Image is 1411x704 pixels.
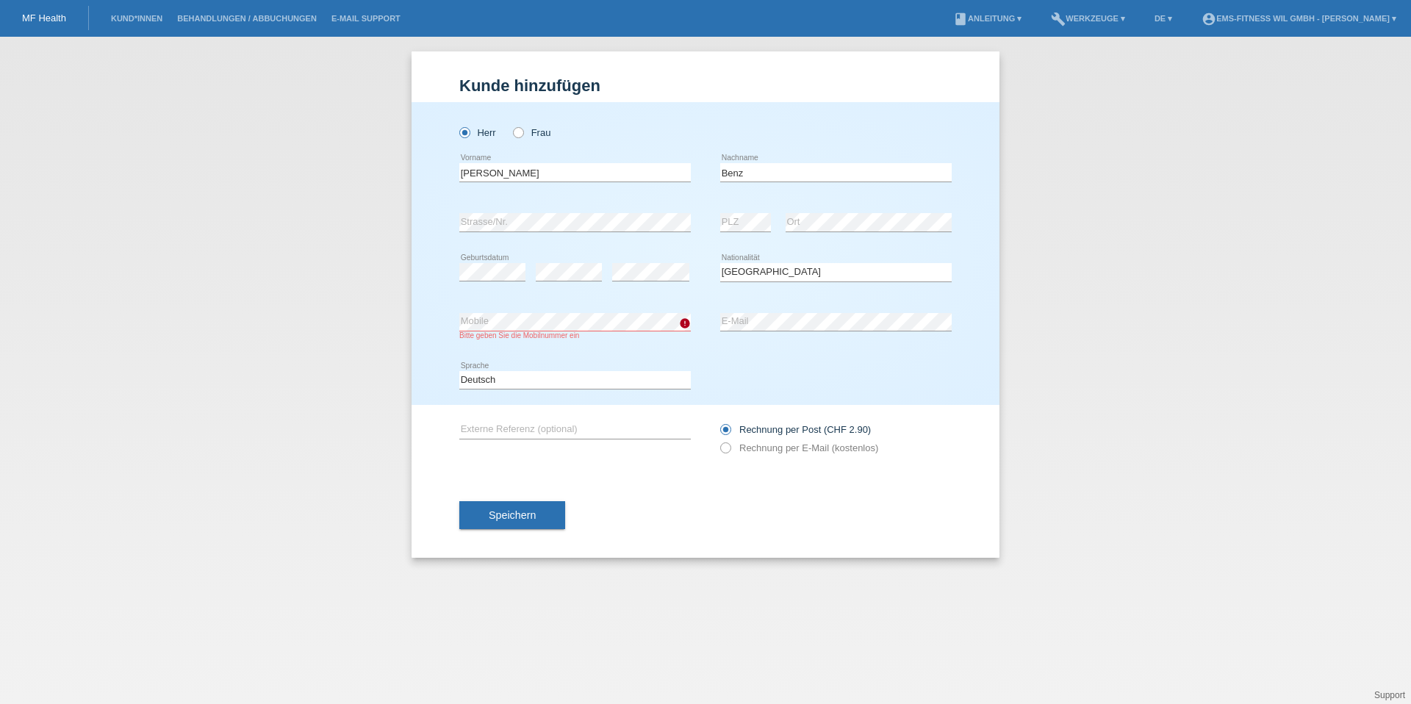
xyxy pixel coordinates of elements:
[679,317,691,329] i: error
[720,442,878,453] label: Rechnung per E-Mail (kostenlos)
[513,127,523,137] input: Frau
[459,76,952,95] h1: Kunde hinzufügen
[170,14,324,23] a: Behandlungen / Abbuchungen
[720,442,730,461] input: Rechnung per E-Mail (kostenlos)
[513,127,550,138] label: Frau
[1044,14,1132,23] a: buildWerkzeuge ▾
[946,14,1029,23] a: bookAnleitung ▾
[324,14,408,23] a: E-Mail Support
[459,127,469,137] input: Herr
[720,424,730,442] input: Rechnung per Post (CHF 2.90)
[1051,12,1066,26] i: build
[104,14,170,23] a: Kund*innen
[1147,14,1180,23] a: DE ▾
[22,12,66,24] a: MF Health
[459,127,496,138] label: Herr
[489,509,536,521] span: Speichern
[459,331,691,340] div: Bitte geben Sie die Mobilnummer ein
[1194,14,1404,23] a: account_circleEMS-Fitness Wil GmbH - [PERSON_NAME] ▾
[720,424,871,435] label: Rechnung per Post (CHF 2.90)
[953,12,968,26] i: book
[1202,12,1216,26] i: account_circle
[1374,690,1405,700] a: Support
[459,501,565,529] button: Speichern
